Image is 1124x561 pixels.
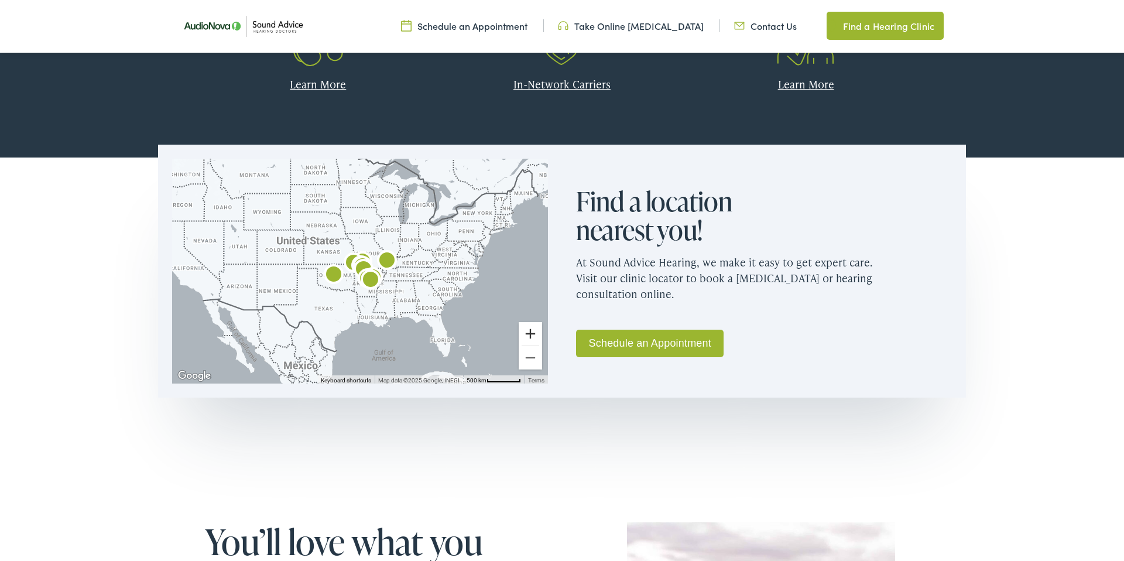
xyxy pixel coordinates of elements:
a: Schedule an Appointment [401,19,527,32]
span: 500 km [467,377,486,384]
a: Take Online [MEDICAL_DATA] [558,19,704,32]
div: AudioNova [359,265,387,293]
span: love [288,522,345,561]
a: Schedule an Appointment [576,330,724,357]
button: Zoom out [519,346,542,370]
span: Map data ©2025 Google, INEGI [378,377,460,384]
p: At Sound Advice Hearing, we make it easy to get expert care. Visit our clinic locator to book a [... [576,245,952,311]
img: Headphone icon in a unique green color, suggesting audio-related services or features. [558,19,568,32]
a: Contact Us [734,19,797,32]
div: AudioNova [357,267,385,295]
span: You’ll [205,522,281,561]
span: what [351,522,423,561]
a: Find a Hearing Clinic [827,12,944,40]
div: Sound Advice Hearing Doctors by AudioNova [348,249,376,277]
button: Map Scale: 500 km per 55 pixels [463,375,525,384]
img: Icon representing mail communication in a unique green color, indicative of contact or communicat... [734,19,745,32]
div: AudioNova [349,256,378,285]
a: Learn More [290,77,346,91]
a: In-Network Carriers [513,77,611,91]
button: Zoom in [519,322,542,346]
a: Learn More [778,77,834,91]
img: Map pin icon in a unique green color, indicating location-related features or services. [827,19,837,33]
a: Open this area in Google Maps (opens a new window) [175,368,214,384]
button: Keyboard shortcuts [321,377,371,385]
div: AudioNova [373,248,401,276]
h2: Find a location nearest you! [576,187,763,245]
div: Sound Advice Hearing Doctors by AudioNova [348,254,376,282]
span: you [430,522,482,561]
div: AudioNova [320,262,348,290]
div: Sound Advice Hearing Doctors by AudioNova [347,253,375,281]
img: Google [175,368,214,384]
a: Terms [528,377,544,384]
div: AudioNova [340,250,368,278]
div: AudioNova [354,266,382,294]
img: Calendar icon in a unique green color, symbolizing scheduling or date-related features. [401,19,412,32]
